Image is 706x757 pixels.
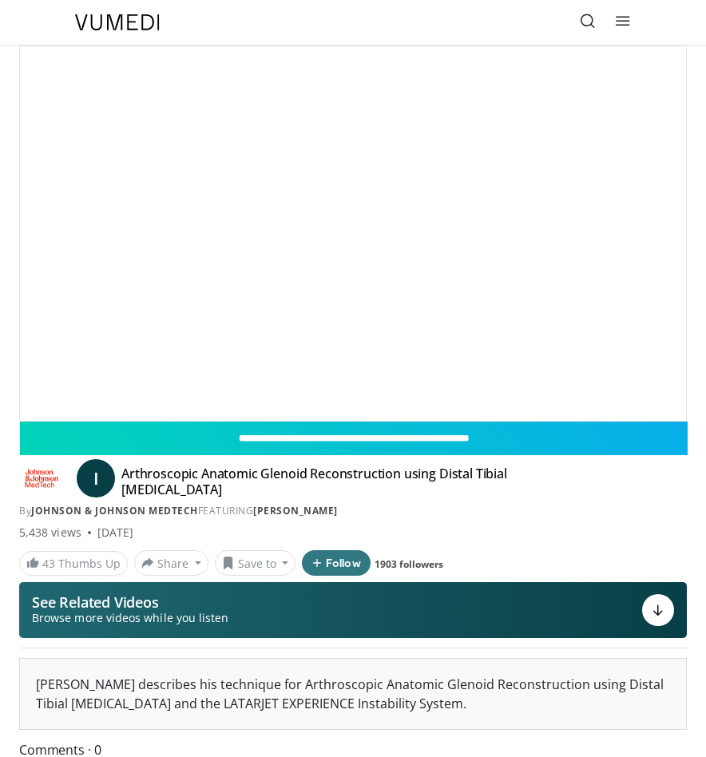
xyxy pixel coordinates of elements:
img: Johnson & Johnson MedTech [19,466,64,491]
button: See Related Videos Browse more videos while you listen [19,582,687,638]
div: By FEATURING [19,504,687,518]
div: [PERSON_NAME] describes his technique for Arthroscopic Anatomic Glenoid Reconstruction using Dist... [20,659,686,729]
a: 1903 followers [375,557,443,571]
h4: Arthroscopic Anatomic Glenoid Reconstruction using Distal Tibial [MEDICAL_DATA] [121,466,596,497]
button: Follow [302,550,371,576]
img: VuMedi Logo [75,14,160,30]
span: 43 [42,556,55,571]
video-js: Video Player [20,46,686,421]
div: [DATE] [97,525,133,541]
a: Johnson & Johnson MedTech [31,504,198,517]
span: 5,438 views [19,525,81,541]
a: [PERSON_NAME] [253,504,338,517]
p: See Related Videos [32,594,228,610]
a: I [77,459,115,497]
span: Browse more videos while you listen [32,610,228,626]
a: 43 Thumbs Up [19,551,128,576]
button: Share [134,550,208,576]
button: Save to [215,550,296,576]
